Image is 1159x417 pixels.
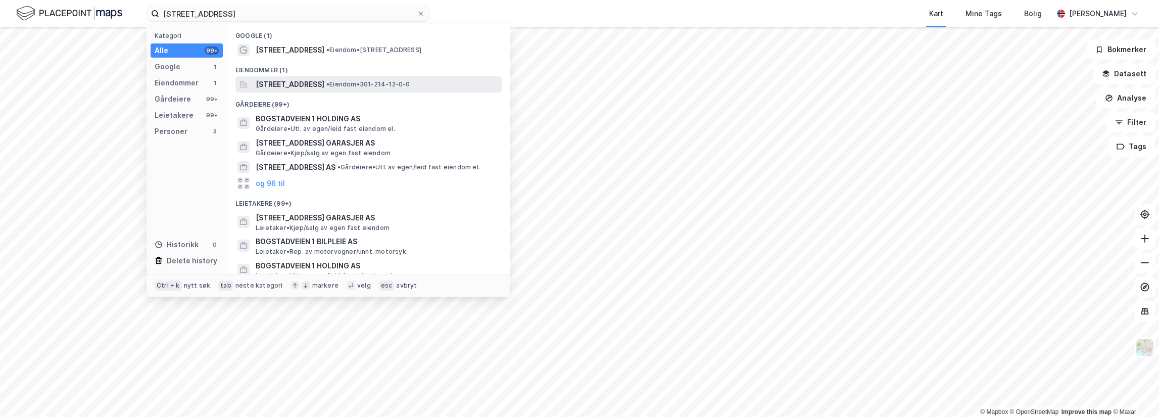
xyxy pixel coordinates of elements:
a: Mapbox [980,408,1008,415]
div: Eiendommer (1) [227,58,510,76]
span: [STREET_ADDRESS] GARASJER AS [256,212,498,224]
span: Leietaker • Kjøp/salg av egen fast eiendom [256,224,390,232]
div: Delete history [167,255,217,267]
span: BOGSTADVEIEN 1 HOLDING AS [256,260,498,272]
div: nytt søk [184,282,211,290]
div: 1 [211,79,219,87]
div: avbryt [396,282,417,290]
button: Datasett [1093,64,1155,84]
span: Leietaker • Rep. av motorvogner/unnt. motorsyk. [256,248,408,256]
div: Leietakere [155,109,194,121]
span: [STREET_ADDRESS] [256,44,324,56]
div: Gårdeiere (99+) [227,92,510,111]
span: [STREET_ADDRESS] GARASJER AS [256,137,498,149]
div: 0 [211,241,219,249]
div: Personer [155,125,187,137]
span: • [326,46,329,54]
span: BOGSTADVEIEN 1 HOLDING AS [256,113,498,125]
div: Bolig [1024,8,1042,20]
a: OpenStreetMap [1010,408,1059,415]
span: [STREET_ADDRESS] AS [256,161,335,173]
div: 99+ [205,95,219,103]
div: Mine Tags [965,8,1002,20]
span: BOGSTADVEIEN 1 BILPLEIE AS [256,236,498,248]
div: Gårdeiere [155,93,191,105]
img: Z [1135,338,1154,357]
div: Kart [929,8,943,20]
button: Tags [1108,136,1155,157]
span: Eiendom • 301-214-12-0-0 [326,80,410,88]
div: tab [218,281,233,291]
span: Gårdeiere • Utl. av egen/leid fast eiendom el. [256,125,395,133]
div: Google (1) [227,24,510,42]
button: Filter [1106,112,1155,132]
span: • [337,163,341,171]
div: neste kategori [235,282,283,290]
iframe: Chat Widget [1108,368,1159,417]
div: 3 [211,127,219,135]
span: Leietaker • Utl. av egen/leid fast eiendom el. [256,272,394,280]
div: Eiendommer [155,77,199,89]
span: Eiendom • [STREET_ADDRESS] [326,46,421,54]
div: Google [155,61,180,73]
img: logo.f888ab2527a4732fd821a326f86c7f29.svg [16,5,122,22]
div: velg [357,282,371,290]
div: markere [312,282,339,290]
button: og 96 til [256,177,285,190]
div: Kontrollprogram for chat [1108,368,1159,417]
button: Bokmerker [1087,39,1155,60]
button: Analyse [1096,88,1155,108]
span: Gårdeiere • Utl. av egen/leid fast eiendom el. [337,163,480,171]
div: Historikk [155,239,199,251]
span: • [326,80,329,88]
a: Improve this map [1061,408,1112,415]
div: Leietakere (99+) [227,192,510,210]
span: Gårdeiere • Kjøp/salg av egen fast eiendom [256,149,391,157]
div: 99+ [205,111,219,119]
div: esc [379,281,395,291]
div: [PERSON_NAME] [1069,8,1127,20]
div: Kategori [155,32,223,39]
input: Søk på adresse, matrikkel, gårdeiere, leietakere eller personer [159,6,417,21]
div: 1 [211,63,219,71]
div: Alle [155,44,168,57]
div: Ctrl + k [155,281,182,291]
div: 99+ [205,47,219,55]
span: [STREET_ADDRESS] [256,78,324,90]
